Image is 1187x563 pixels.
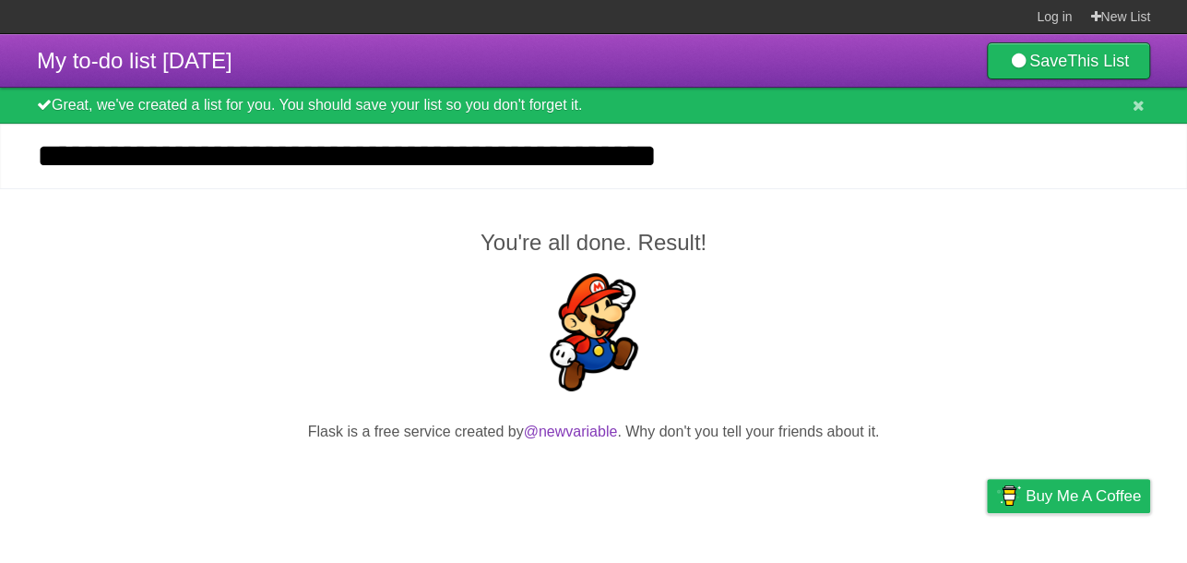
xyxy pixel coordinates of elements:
span: My to-do list [DATE] [37,48,232,73]
a: SaveThis List [987,42,1150,79]
img: Buy me a coffee [996,480,1021,511]
a: Buy me a coffee [987,479,1150,513]
b: This List [1067,52,1129,70]
iframe: X Post Button [560,466,627,492]
p: Flask is a free service created by . Why don't you tell your friends about it. [37,421,1150,443]
img: Super Mario [535,273,653,391]
h2: You're all done. Result! [37,226,1150,259]
a: @newvariable [524,424,618,439]
span: Buy me a coffee [1026,480,1141,512]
